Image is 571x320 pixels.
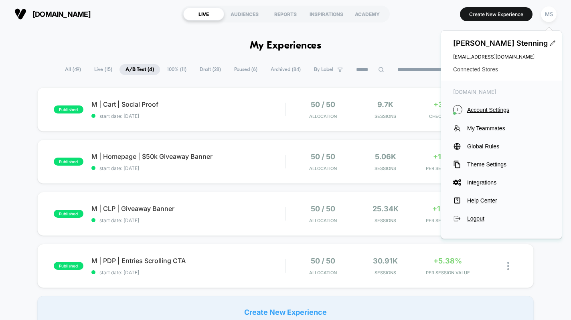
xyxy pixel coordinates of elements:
[91,100,285,108] span: M | Cart | Social Proof
[453,142,550,150] button: Global Rules
[467,107,550,113] span: Account Settings
[453,39,550,47] span: [PERSON_NAME] Stenning
[311,152,335,161] span: 50 / 50
[54,262,83,270] span: published
[373,205,399,213] span: 25.34k
[433,257,462,265] span: +5.38%
[309,270,337,275] span: Allocation
[467,197,550,204] span: Help Center
[265,64,307,75] span: Archived ( 84 )
[32,10,91,18] span: [DOMAIN_NAME]
[91,152,285,160] span: M | Homepage | $50k Giveaway Banner
[54,210,83,218] span: published
[311,257,335,265] span: 50 / 50
[228,64,263,75] span: Paused ( 6 )
[306,8,347,20] div: INSPIRATIONS
[91,257,285,265] span: M | PDP | Entries Scrolling CTA
[161,64,192,75] span: 100% ( 11 )
[467,179,550,186] span: Integrations
[314,67,333,73] span: By Label
[12,8,93,20] button: [DOMAIN_NAME]
[119,64,160,75] span: A/B Test ( 4 )
[224,8,265,20] div: AUDIENCES
[309,166,337,171] span: Allocation
[467,161,550,168] span: Theme Settings
[54,105,83,113] span: published
[419,166,477,171] span: PER SESSION VALUE
[194,64,227,75] span: Draft ( 28 )
[88,64,118,75] span: Live ( 15 )
[541,6,557,22] div: MS
[377,100,393,109] span: 9.7k
[309,113,337,119] span: Allocation
[311,205,335,213] span: 50 / 50
[54,158,83,166] span: published
[91,205,285,213] span: M | CLP | Giveaway Banner
[91,113,285,119] span: start date: [DATE]
[309,218,337,223] span: Allocation
[356,113,415,119] span: Sessions
[453,215,550,223] button: Logout
[432,205,463,213] span: +12.05%
[433,152,462,161] span: +15.18%
[356,218,415,223] span: Sessions
[14,8,26,20] img: Visually logo
[433,100,462,109] span: +3.58%
[356,270,415,275] span: Sessions
[183,8,224,20] div: LIVE
[507,262,509,270] img: close
[91,165,285,171] span: start date: [DATE]
[265,8,306,20] div: REPORTS
[467,215,550,222] span: Logout
[539,6,559,22] button: MS
[460,7,533,21] button: Create New Experience
[453,178,550,186] button: Integrations
[467,143,550,150] span: Global Rules
[356,166,415,171] span: Sessions
[311,100,335,109] span: 50 / 50
[59,64,87,75] span: All ( 49 )
[467,125,550,132] span: My Teammates
[91,269,285,275] span: start date: [DATE]
[419,113,477,119] span: CHECKOUT RATE
[453,160,550,168] button: Theme Settings
[419,218,477,223] span: PER SESSION VALUE
[453,196,550,205] button: Help Center
[453,105,462,114] i: T
[453,66,550,73] button: Connected Stores
[453,89,550,95] span: [DOMAIN_NAME]
[347,8,388,20] div: ACADEMY
[91,217,285,223] span: start date: [DATE]
[373,257,398,265] span: 30.91k
[453,105,550,114] button: TAccount Settings
[250,40,322,52] h1: My Experiences
[375,152,396,161] span: 5.06k
[453,54,550,60] span: [EMAIL_ADDRESS][DOMAIN_NAME]
[453,124,550,132] button: My Teammates
[419,270,477,275] span: PER SESSION VALUE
